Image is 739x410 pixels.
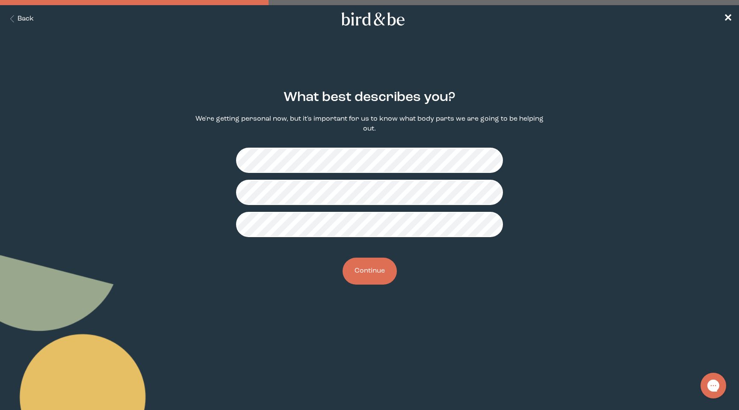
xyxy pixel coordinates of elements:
a: ✕ [724,12,732,27]
button: Continue [343,258,397,285]
h2: What best describes you? [284,88,455,107]
span: ✕ [724,14,732,24]
iframe: Gorgias live chat messenger [696,370,730,401]
button: Back Button [7,14,34,24]
p: We're getting personal now, but it's important for us to know what body parts we are going to be ... [192,114,547,134]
